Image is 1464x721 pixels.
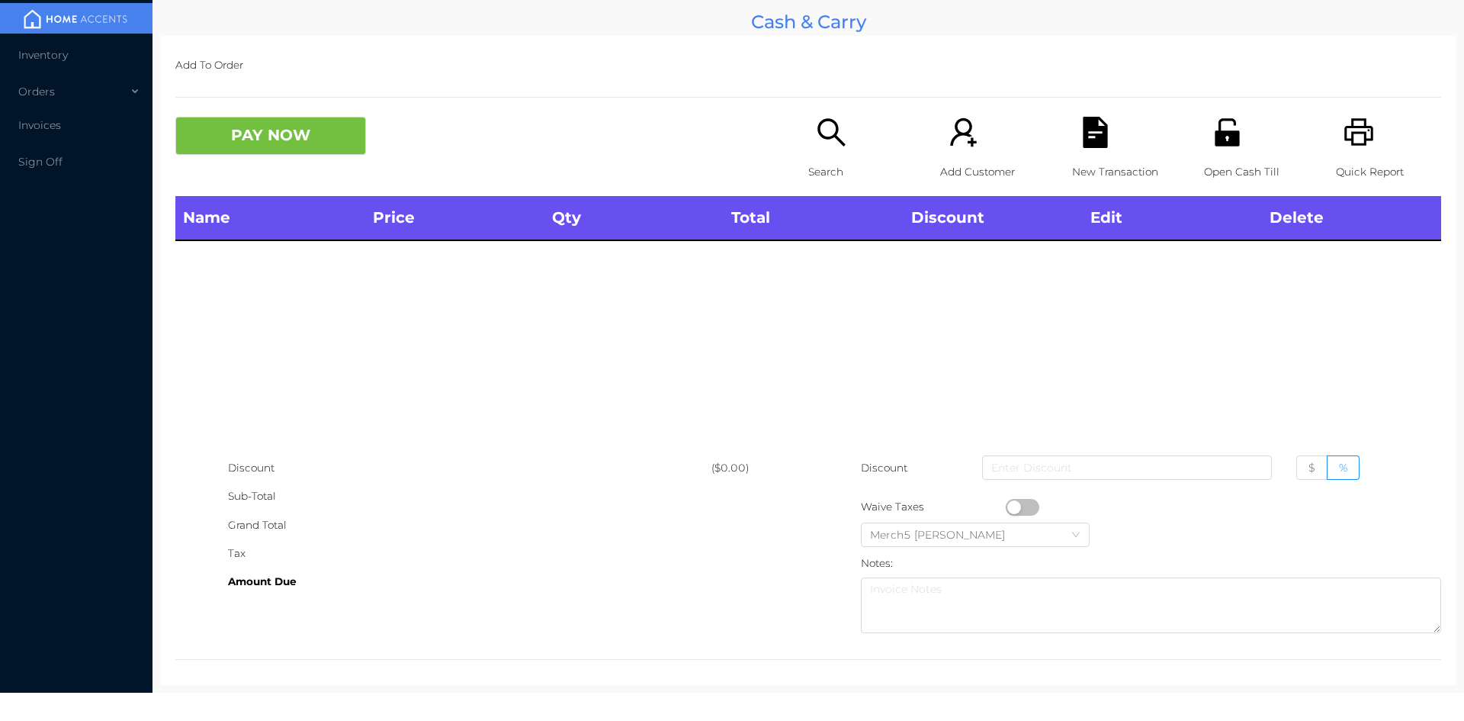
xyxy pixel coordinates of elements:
[18,118,61,132] span: Invoices
[175,117,366,155] button: PAY NOW
[1262,196,1441,240] th: Delete
[816,117,847,148] i: icon: search
[1308,461,1315,475] span: $
[861,454,909,482] p: Discount
[228,454,711,482] div: Discount
[1336,158,1441,186] p: Quick Report
[1212,117,1243,148] i: icon: unlock
[870,523,1020,546] div: Merch5 Lawrence
[228,482,711,510] div: Sub-Total
[711,454,808,482] div: ($0.00)
[175,196,365,240] th: Name
[1344,117,1375,148] i: icon: printer
[160,8,1456,36] div: Cash & Carry
[1080,117,1111,148] i: icon: file-text
[724,196,903,240] th: Total
[861,493,1006,521] div: Waive Taxes
[228,511,711,539] div: Grand Total
[18,48,68,62] span: Inventory
[940,158,1045,186] p: Add Customer
[228,568,711,596] div: Amount Due
[1339,461,1347,475] span: %
[982,455,1272,480] input: Enter Discount
[18,155,63,169] span: Sign Off
[861,557,893,569] label: Notes:
[365,196,544,240] th: Price
[18,8,133,31] img: mainBanner
[175,51,1441,79] p: Add To Order
[544,196,724,240] th: Qty
[904,196,1083,240] th: Discount
[1204,158,1309,186] p: Open Cash Till
[1072,158,1177,186] p: New Transaction
[1071,530,1080,541] i: icon: down
[948,117,979,148] i: icon: user-add
[228,539,711,568] div: Tax
[1083,196,1262,240] th: Edit
[808,158,913,186] p: Search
